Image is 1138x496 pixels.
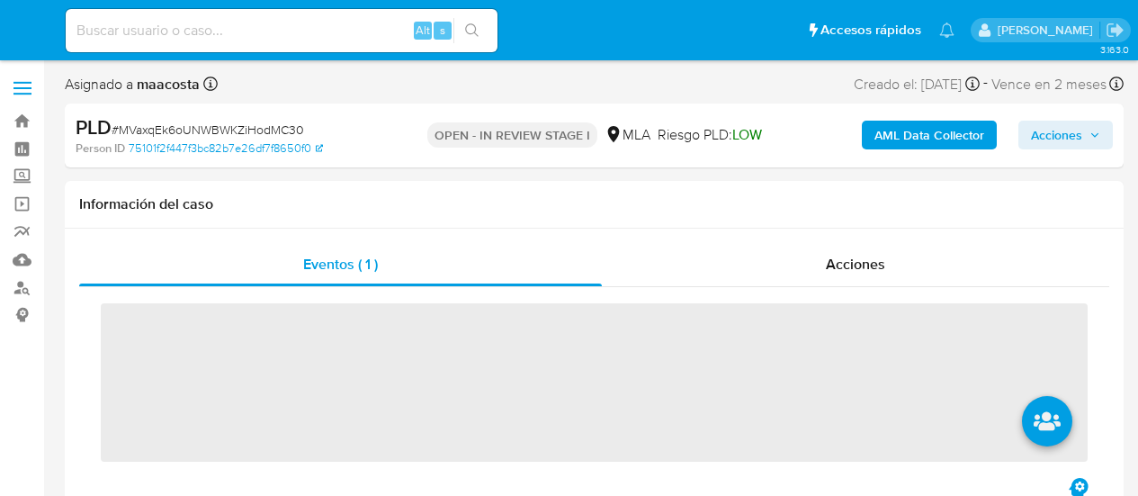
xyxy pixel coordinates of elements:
[939,23,954,38] a: Notificaciones
[820,21,921,40] span: Accesos rápidos
[1031,121,1082,149] span: Acciones
[854,72,980,96] div: Creado el: [DATE]
[453,18,490,43] button: search-icon
[112,121,304,139] span: # MVaxqEk6oUNWBWKZiHodMC30
[65,75,200,95] span: Asignado a
[133,74,200,95] b: maacosta
[991,75,1107,95] span: Vence en 2 meses
[129,140,323,157] a: 75101f2f447f3bc82b7e26df7f8650f0
[658,125,762,145] span: Riesgo PLD:
[1106,21,1125,40] a: Salir
[826,254,885,275] span: Acciones
[862,121,997,149] button: AML Data Collector
[732,124,762,145] span: LOW
[998,22,1099,39] p: maria.acosta@mercadolibre.com
[76,140,125,157] b: Person ID
[440,22,445,39] span: s
[605,125,650,145] div: MLA
[874,121,984,149] b: AML Data Collector
[1018,121,1113,149] button: Acciones
[303,254,378,275] span: Eventos ( 1 )
[427,122,597,148] p: OPEN - IN REVIEW STAGE I
[76,113,112,141] b: PLD
[983,72,988,96] span: -
[101,303,1088,462] span: ‌
[79,195,1109,213] h1: Información del caso
[66,19,497,42] input: Buscar usuario o caso...
[416,22,430,39] span: Alt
